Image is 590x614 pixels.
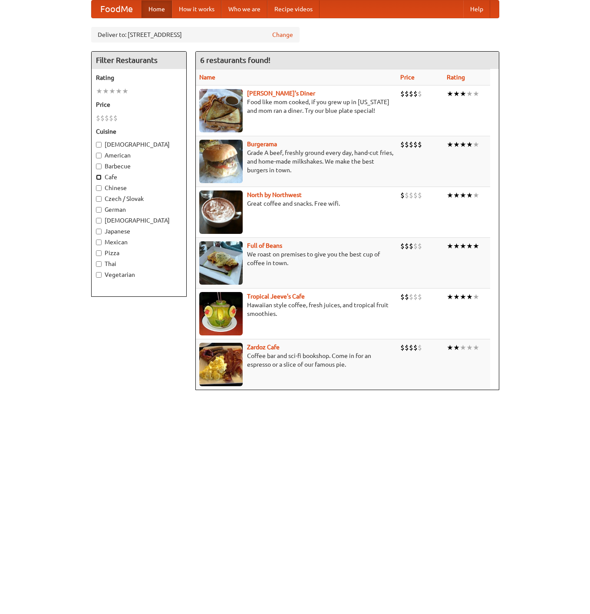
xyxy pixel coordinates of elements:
[199,140,243,183] img: burgerama.jpg
[247,191,302,198] b: North by Northwest
[199,89,243,132] img: sallys.jpg
[96,250,102,256] input: Pizza
[463,0,490,18] a: Help
[466,190,473,200] li: ★
[96,205,182,214] label: German
[405,292,409,302] li: $
[96,164,102,169] input: Barbecue
[96,184,182,192] label: Chinese
[199,343,243,386] img: zardoz.jpg
[96,142,102,148] input: [DEMOGRAPHIC_DATA]
[96,185,102,191] input: Chinese
[453,343,460,352] li: ★
[460,140,466,149] li: ★
[447,190,453,200] li: ★
[247,344,280,351] b: Zardoz Cafe
[460,241,466,251] li: ★
[447,241,453,251] li: ★
[418,190,422,200] li: $
[96,249,182,257] label: Pizza
[102,86,109,96] li: ★
[199,301,393,318] p: Hawaiian style coffee, fresh juices, and tropical fruit smoothies.
[199,74,215,81] a: Name
[400,140,405,149] li: $
[199,250,393,267] p: We roast on premises to give you the best cup of coffee in town.
[473,343,479,352] li: ★
[96,153,102,158] input: American
[447,140,453,149] li: ★
[409,292,413,302] li: $
[405,190,409,200] li: $
[460,343,466,352] li: ★
[115,86,122,96] li: ★
[247,141,277,148] a: Burgerama
[96,194,182,203] label: Czech / Slovak
[96,240,102,245] input: Mexican
[96,229,102,234] input: Japanese
[96,113,100,123] li: $
[96,272,102,278] input: Vegetarian
[96,270,182,279] label: Vegetarian
[400,343,405,352] li: $
[409,343,413,352] li: $
[267,0,320,18] a: Recipe videos
[96,127,182,136] h5: Cuisine
[199,148,393,174] p: Grade A beef, freshly ground every day, hand-cut fries, and home-made milkshakes. We make the bes...
[413,89,418,99] li: $
[447,74,465,81] a: Rating
[413,241,418,251] li: $
[473,190,479,200] li: ★
[405,140,409,149] li: $
[405,89,409,99] li: $
[409,140,413,149] li: $
[96,100,182,109] h5: Price
[109,113,113,123] li: $
[96,207,102,213] input: German
[418,140,422,149] li: $
[453,140,460,149] li: ★
[96,86,102,96] li: ★
[413,140,418,149] li: $
[96,73,182,82] h5: Rating
[91,27,300,43] div: Deliver to: [STREET_ADDRESS]
[96,238,182,246] label: Mexican
[453,89,460,99] li: ★
[418,292,422,302] li: $
[247,293,305,300] a: Tropical Jeeve's Cafe
[413,190,418,200] li: $
[96,173,182,181] label: Cafe
[105,113,109,123] li: $
[400,241,405,251] li: $
[460,89,466,99] li: ★
[199,199,393,208] p: Great coffee and snacks. Free wifi.
[122,86,129,96] li: ★
[100,113,105,123] li: $
[453,241,460,251] li: ★
[409,190,413,200] li: $
[247,90,315,97] a: [PERSON_NAME]'s Diner
[460,292,466,302] li: ★
[96,259,182,268] label: Thai
[221,0,267,18] a: Who we are
[418,89,422,99] li: $
[172,0,221,18] a: How it works
[96,151,182,160] label: American
[96,218,102,223] input: [DEMOGRAPHIC_DATA]
[473,89,479,99] li: ★
[247,242,282,249] a: Full of Beans
[466,89,473,99] li: ★
[199,190,243,234] img: north.jpg
[466,292,473,302] li: ★
[199,351,393,369] p: Coffee bar and sci-fi bookshop. Come in for an espresso or a slice of our famous pie.
[409,241,413,251] li: $
[453,190,460,200] li: ★
[413,343,418,352] li: $
[447,292,453,302] li: ★
[413,292,418,302] li: $
[199,241,243,285] img: beans.jpg
[96,216,182,225] label: [DEMOGRAPHIC_DATA]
